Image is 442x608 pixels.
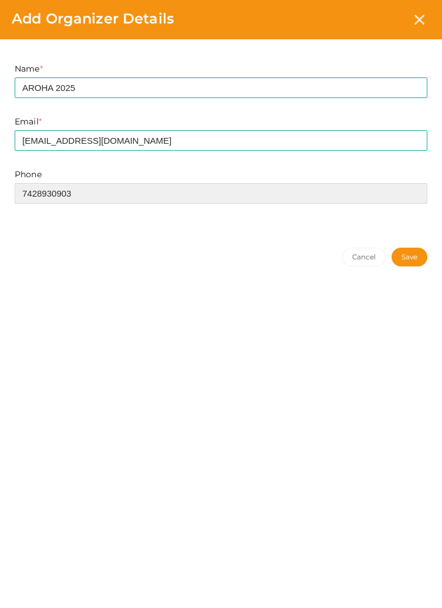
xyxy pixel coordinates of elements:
[12,10,174,27] span: Add Organizer Details
[15,130,427,151] input: Enter organizer email
[15,63,43,75] label: Name
[15,168,42,180] label: Phone
[15,116,42,127] label: Email
[342,248,386,266] button: Cancel
[15,183,427,204] input: Enter organizer phone number
[15,77,427,98] input: Enter organizer name
[392,248,427,266] button: Save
